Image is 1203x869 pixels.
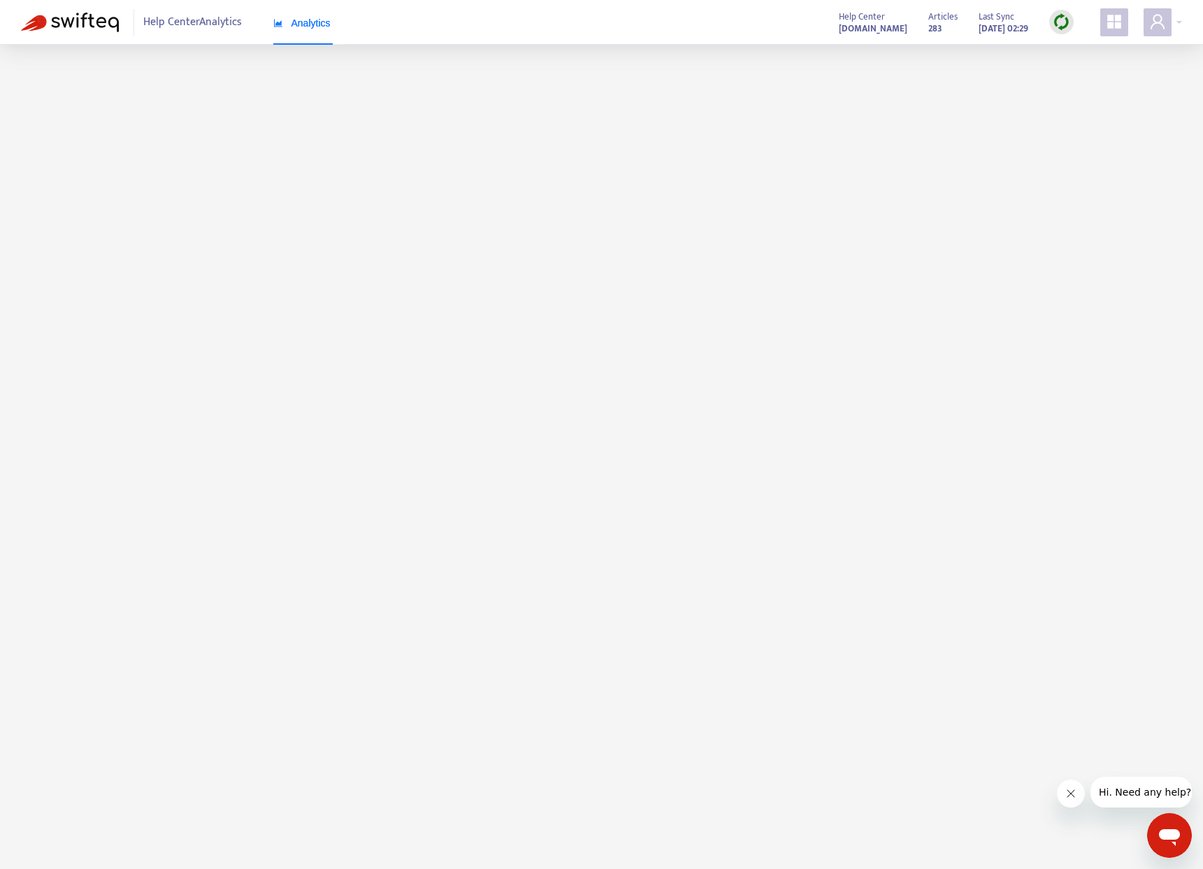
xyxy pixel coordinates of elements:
span: Help Center Analytics [143,9,242,36]
strong: 283 [928,21,942,36]
strong: [DATE] 02:29 [979,21,1028,36]
strong: [DOMAIN_NAME] [839,21,907,36]
iframe: Message from company [1090,777,1192,808]
span: area-chart [273,18,283,28]
img: Swifteq [21,13,119,32]
span: appstore [1106,13,1123,30]
img: sync.dc5367851b00ba804db3.png [1053,13,1070,31]
span: Analytics [273,17,331,29]
span: Help Center [839,9,885,24]
span: Last Sync [979,9,1014,24]
iframe: Close message [1057,780,1085,808]
span: Articles [928,9,958,24]
iframe: Button to launch messaging window [1147,813,1192,858]
span: user [1149,13,1166,30]
a: [DOMAIN_NAME] [839,20,907,36]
